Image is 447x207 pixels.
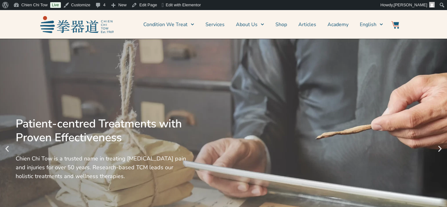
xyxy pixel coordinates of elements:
[327,17,349,32] a: Academy
[3,145,11,153] div: Previous slide
[16,154,186,181] div: Chien Chi Tow is a trusted name in treating [MEDICAL_DATA] pain and injuries for over 50 years. R...
[205,17,225,32] a: Services
[391,21,399,29] img: Website Icon-03
[436,145,444,153] div: Next slide
[50,2,61,8] a: Live
[275,17,287,32] a: Shop
[298,17,316,32] a: Articles
[360,21,376,28] span: English
[360,17,383,32] a: Switch to English
[394,3,427,7] span: [PERSON_NAME]
[117,17,383,32] nav: Menu
[143,17,194,32] a: Condition We Treat
[16,117,186,145] div: Patient-centred Treatments with Proven Effectiveness
[236,17,264,32] a: About Us
[166,3,201,7] span: Edit with Elementor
